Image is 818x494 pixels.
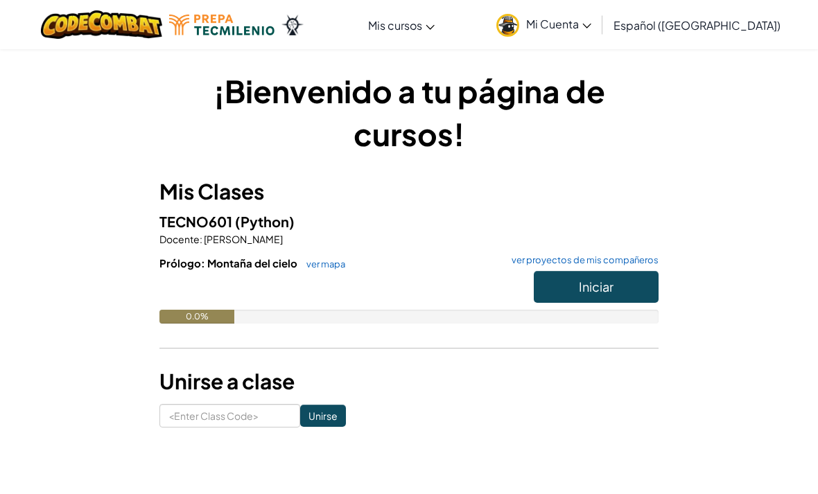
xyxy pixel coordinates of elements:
[159,404,300,427] input: <Enter Class Code>
[159,256,299,270] span: Prólogo: Montaña del cielo
[202,233,283,245] span: [PERSON_NAME]
[159,213,235,230] span: TECNO601
[159,176,659,207] h3: Mis Clases
[299,258,345,270] a: ver mapa
[607,6,787,44] a: Español ([GEOGRAPHIC_DATA])
[41,10,162,39] img: CodeCombat logo
[159,366,659,397] h3: Unirse a clase
[526,17,591,31] span: Mi Cuenta
[368,18,422,33] span: Mis cursos
[496,14,519,37] img: avatar
[361,6,442,44] a: Mis cursos
[169,15,275,35] img: Tecmilenio logo
[613,18,781,33] span: Español ([GEOGRAPHIC_DATA])
[534,271,659,303] button: Iniciar
[200,233,202,245] span: :
[159,233,200,245] span: Docente
[300,405,346,427] input: Unirse
[281,15,304,35] img: Ozaria
[235,213,295,230] span: (Python)
[159,69,659,155] h1: ¡Bienvenido a tu página de cursos!
[579,279,613,294] span: Iniciar
[159,310,234,324] div: 0.0%
[489,3,598,46] a: Mi Cuenta
[505,256,659,265] a: ver proyectos de mis compañeros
